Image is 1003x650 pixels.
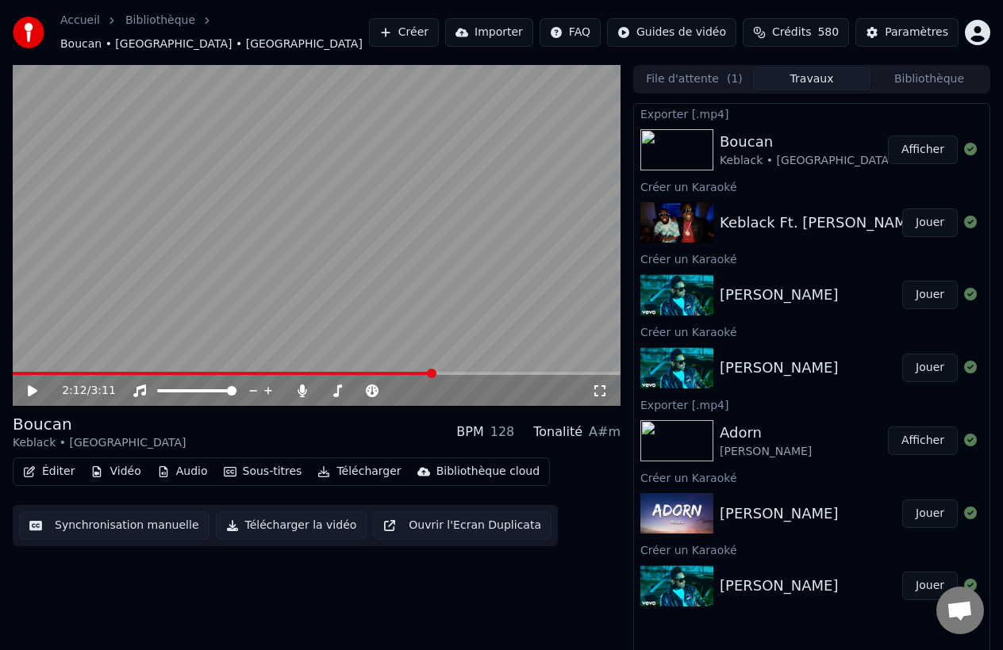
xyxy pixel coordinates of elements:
[720,153,893,169] div: Keblack • [GEOGRAPHIC_DATA]
[902,572,958,600] button: Jouer
[720,575,839,597] div: [PERSON_NAME]
[743,18,849,47] button: Crédits580
[855,18,959,47] button: Paramètres
[720,503,839,525] div: [PERSON_NAME]
[13,17,44,48] img: youka
[17,461,81,483] button: Éditer
[456,422,483,442] div: BPM
[490,422,515,442] div: 128
[373,511,551,540] button: Ouvrir l'Ecran Duplicata
[62,383,100,399] div: /
[902,499,958,528] button: Jouer
[888,426,958,455] button: Afficher
[540,18,601,47] button: FAQ
[720,212,921,234] div: Keblack Ft. [PERSON_NAME]
[902,281,958,309] button: Jouer
[217,461,309,483] button: Sous-titres
[720,357,839,379] div: [PERSON_NAME]
[60,36,363,52] span: Boucan • [GEOGRAPHIC_DATA] • [GEOGRAPHIC_DATA]
[60,13,369,52] nav: breadcrumb
[13,413,186,435] div: Boucan
[445,18,533,47] button: Importer
[634,104,990,123] div: Exporter [.mp4]
[634,249,990,268] div: Créer un Karaoké
[533,422,582,442] div: Tonalité
[19,511,209,540] button: Synchronisation manuelle
[369,18,439,47] button: Créer
[634,177,990,196] div: Créer un Karaoké
[870,67,988,90] button: Bibliothèque
[634,468,990,487] div: Créer un Karaoké
[90,383,115,399] span: 3:11
[753,67,870,90] button: Travaux
[817,25,839,40] span: 580
[636,67,753,90] button: File d'attente
[589,422,621,442] div: A#m
[772,25,811,40] span: Crédits
[62,383,86,399] span: 2:12
[936,587,984,634] div: Ouvrir le chat
[885,25,948,40] div: Paramètres
[888,136,958,164] button: Afficher
[151,461,214,483] button: Audio
[60,13,100,29] a: Accueil
[720,444,812,460] div: [PERSON_NAME]
[720,422,812,444] div: Adorn
[720,131,893,153] div: Boucan
[84,461,147,483] button: Vidéo
[902,354,958,382] button: Jouer
[634,540,990,559] div: Créer un Karaoké
[311,461,407,483] button: Télécharger
[436,464,540,480] div: Bibliothèque cloud
[727,71,743,87] span: ( 1 )
[125,13,195,29] a: Bibliothèque
[634,395,990,414] div: Exporter [.mp4]
[216,511,367,540] button: Télécharger la vidéo
[13,435,186,451] div: Keblack • [GEOGRAPHIC_DATA]
[634,322,990,341] div: Créer un Karaoké
[720,284,839,306] div: [PERSON_NAME]
[902,208,958,237] button: Jouer
[607,18,736,47] button: Guides de vidéo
